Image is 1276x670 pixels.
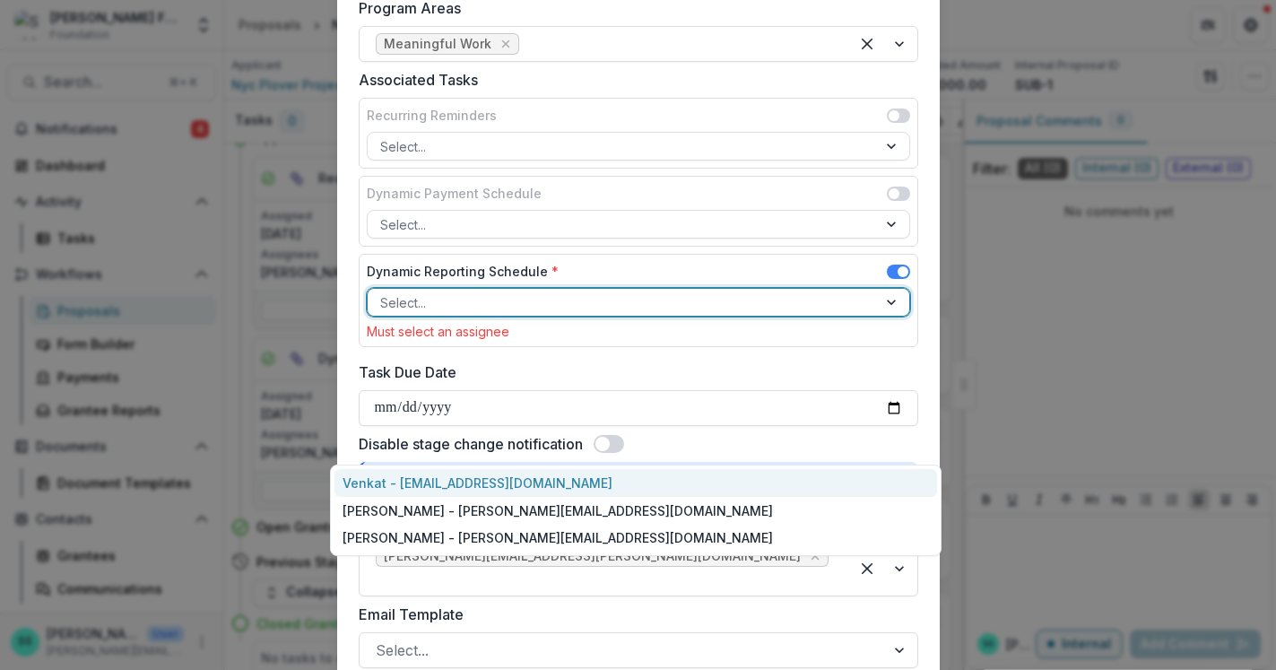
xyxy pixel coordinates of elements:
[853,554,881,583] div: Clear selected options
[359,604,907,625] label: Email Template
[367,262,559,281] label: Dynamic Reporting Schedule
[359,69,907,91] label: Associated Tasks
[359,433,583,455] label: Disable stage change notification
[359,462,918,505] div: Nyc Plover Project Inc will be notified of this stage change
[384,37,491,52] span: Meaningful Work
[334,497,937,525] div: [PERSON_NAME] - [PERSON_NAME][EMAIL_ADDRESS][DOMAIN_NAME]
[497,35,515,53] div: Remove Meaningful Work
[334,469,937,497] div: Venkat - [EMAIL_ADDRESS][DOMAIN_NAME]
[367,324,910,339] div: Must select an assignee
[359,361,907,383] label: Task Due Date
[367,106,497,125] label: Recurring Reminders
[334,524,937,552] div: [PERSON_NAME] - [PERSON_NAME][EMAIL_ADDRESS][DOMAIN_NAME]
[367,184,542,203] label: Dynamic Payment Schedule
[853,30,881,58] div: Clear selected options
